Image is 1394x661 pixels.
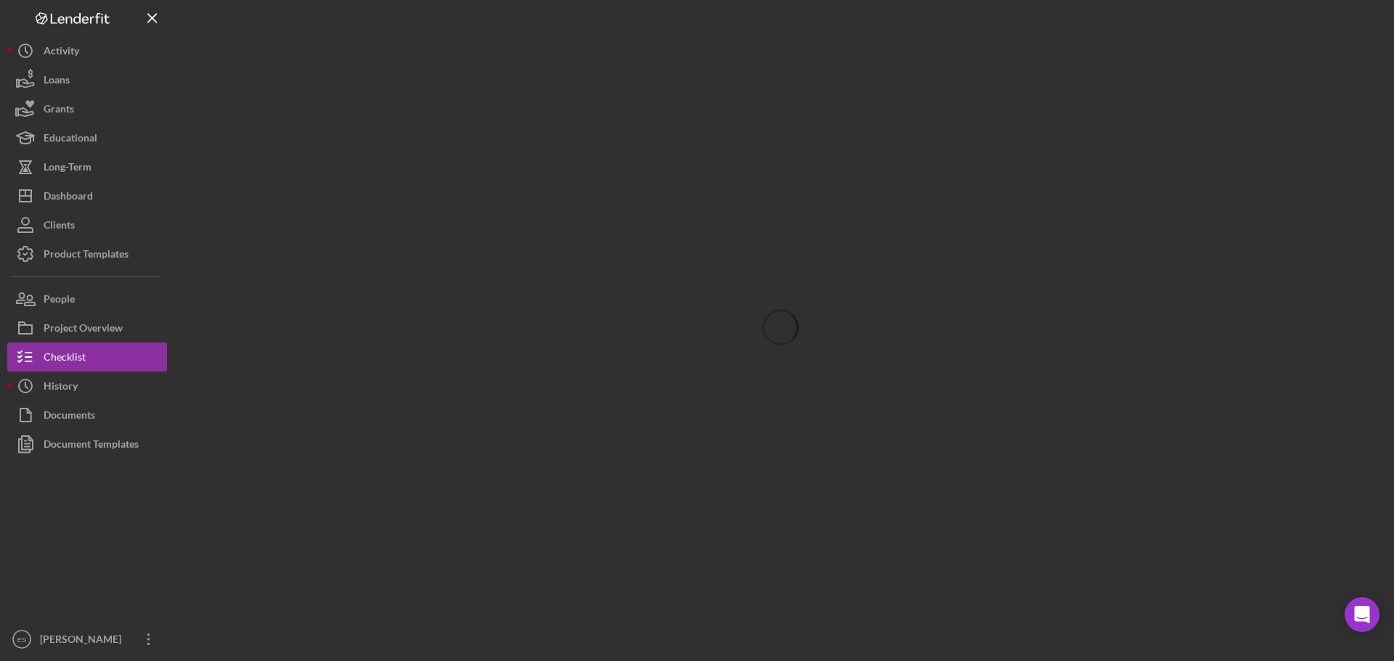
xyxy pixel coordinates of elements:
button: Checklist [7,342,167,371]
div: Clients [44,210,75,243]
button: Clients [7,210,167,239]
button: Documents [7,401,167,430]
div: Project Overview [44,313,123,346]
button: Activity [7,36,167,65]
button: Dashboard [7,181,167,210]
div: Long-Term [44,152,91,185]
div: Loans [44,65,70,98]
div: Product Templates [44,239,129,272]
div: People [44,284,75,317]
button: Loans [7,65,167,94]
button: Long-Term [7,152,167,181]
div: Grants [44,94,74,127]
button: ES[PERSON_NAME] [7,625,167,654]
button: Document Templates [7,430,167,459]
div: Educational [44,123,97,156]
div: Checklist [44,342,86,375]
button: History [7,371,167,401]
button: Project Overview [7,313,167,342]
button: Educational [7,123,167,152]
button: Product Templates [7,239,167,268]
button: People [7,284,167,313]
div: [PERSON_NAME] [36,625,131,657]
div: Documents [44,401,95,433]
button: Grants [7,94,167,123]
div: Dashboard [44,181,93,214]
div: History [44,371,78,404]
div: Document Templates [44,430,139,462]
div: Activity [44,36,79,69]
text: ES [17,636,27,644]
div: Open Intercom Messenger [1345,597,1379,632]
